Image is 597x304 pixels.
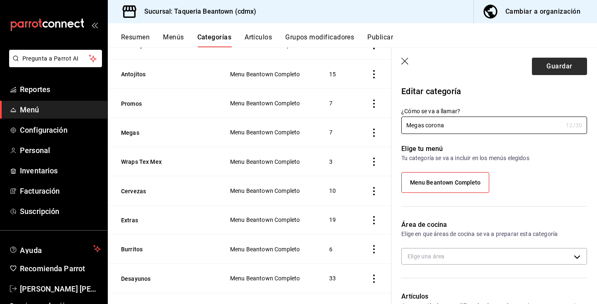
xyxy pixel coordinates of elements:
div: navigation tabs [121,33,597,47]
span: Ayuda [20,244,90,254]
button: Promos [121,100,204,108]
span: [PERSON_NAME] [PERSON_NAME] [20,283,101,294]
td: 7 [319,89,357,118]
div: Cambiar a organización [505,6,580,17]
span: Menu Beantown Completo [230,100,309,106]
button: Antojitos [121,70,204,78]
button: actions [370,158,378,166]
button: actions [370,216,378,224]
span: Suscripción [20,206,101,217]
button: actions [370,187,378,195]
button: Desayunos [121,275,204,283]
span: Menu Beantown Completo [230,188,309,194]
button: Publicar [367,33,393,47]
button: actions [370,100,378,108]
span: Menu Beantown Completo [230,159,309,165]
span: Elige una área [408,253,444,260]
td: 7 [319,118,357,147]
span: Reportes [20,84,101,95]
button: actions [370,275,378,283]
span: Menu Beantown Completo [410,179,481,186]
span: Facturación [20,185,101,197]
td: 6 [319,234,357,263]
button: Wraps Tex Mex [121,158,204,166]
span: Menu Beantown Completo [230,246,309,252]
button: actions [370,245,378,253]
button: Resumen [121,33,150,47]
button: Extras [121,216,204,224]
td: 3 [319,147,357,176]
button: open_drawer_menu [91,22,98,28]
button: Burritos [121,245,204,253]
button: Pregunta a Parrot AI [9,50,102,67]
span: Menu Beantown Completo [230,71,309,77]
a: Pregunta a Parrot AI [6,60,102,69]
span: Configuración [20,124,101,136]
button: actions [370,129,378,137]
h3: Sucursal: Taqueria Beantown (cdmx) [138,7,256,17]
button: Cervezas [121,187,204,195]
button: Categorías [197,33,232,47]
p: Área de cocina [401,220,587,230]
td: 10 [319,176,357,205]
p: Tu categoría se va a incluir en los menús elegidos [401,154,587,162]
td: 15 [319,60,357,89]
span: Menu Beantown Completo [230,275,309,281]
button: Menús [163,33,184,47]
span: Recomienda Parrot [20,263,101,274]
td: 19 [319,205,357,234]
div: 12 /30 [566,121,582,129]
button: Grupos modificadores [285,33,354,47]
span: Menu Beantown Completo [230,42,309,48]
p: Editar categoría [401,85,587,97]
td: 33 [319,264,357,293]
button: actions [370,70,378,78]
button: Artículos [245,33,272,47]
span: Menú [20,104,101,115]
span: Pregunta a Parrot AI [22,54,89,63]
button: Guardar [532,58,587,75]
p: Elige en que áreas de cocina se va a preparar esta categoría [401,230,587,238]
button: Megas [121,129,204,137]
span: Menu Beantown Completo [230,217,309,223]
p: Artículos [401,292,587,302]
span: Personal [20,145,101,156]
p: Elige tu menú [401,144,587,154]
span: Menu Beantown Completo [230,129,309,135]
span: Inventarios [20,165,101,176]
label: ¿Cómo se va a llamar? [401,108,587,114]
